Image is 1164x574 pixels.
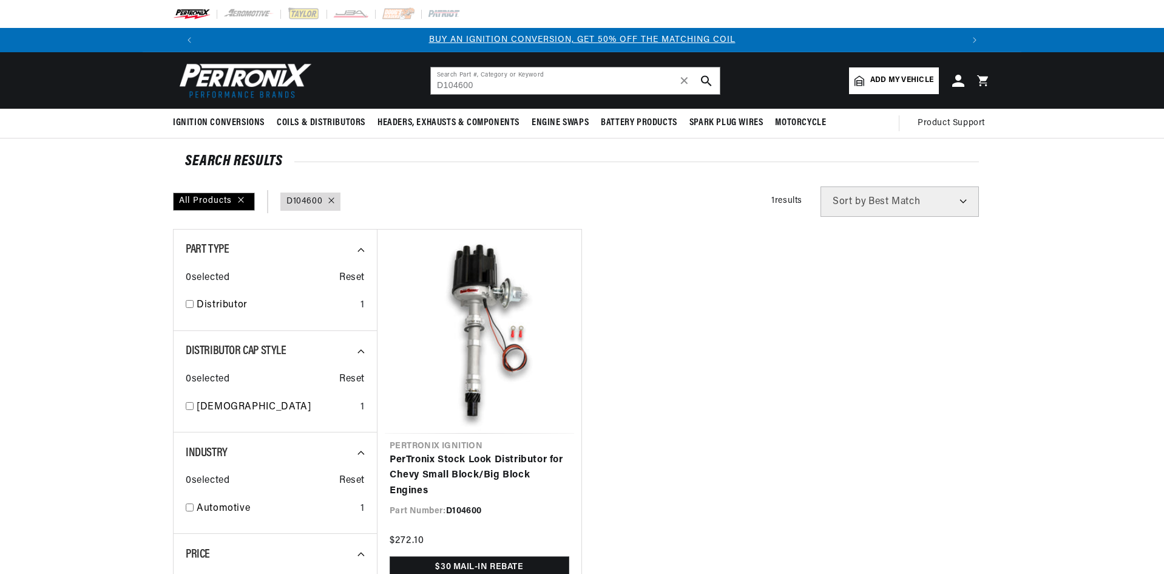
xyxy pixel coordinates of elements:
[360,400,365,415] div: 1
[143,28,1021,52] slideshow-component: Translation missing: en.sections.announcements.announcement_bar
[870,75,933,86] span: Add my vehicle
[277,117,365,129] span: Coils & Distributors
[186,345,286,357] span: Distributor Cap Style
[769,109,832,137] summary: Motorcycle
[595,109,683,137] summary: Battery Products
[173,60,313,101] img: Pertronix
[177,28,201,52] button: Translation missing: en.sections.announcements.previous_announcement
[526,109,595,137] summary: Engine Swaps
[186,548,210,561] span: Price
[186,447,228,459] span: Industry
[377,117,519,129] span: Headers, Exhausts & Components
[197,501,356,517] a: Automotive
[833,197,866,207] span: Sort by
[918,109,991,138] summary: Product Support
[429,35,736,44] a: BUY AN IGNITION CONVERSION, GET 50% OFF THE MATCHING COIL
[683,109,770,137] summary: Spark Plug Wires
[849,67,939,94] a: Add my vehicle
[918,117,985,130] span: Product Support
[339,473,365,489] span: Reset
[689,117,763,129] span: Spark Plug Wires
[197,400,356,415] a: [DEMOGRAPHIC_DATA]
[821,186,979,217] select: Sort by
[360,501,365,517] div: 1
[771,196,802,205] span: 1 results
[186,372,229,388] span: 0 selected
[339,372,365,388] span: Reset
[360,298,365,313] div: 1
[186,473,229,489] span: 0 selected
[775,117,826,129] span: Motorcycle
[390,453,569,499] a: PerTronix Stock Look Distributor for Chevy Small Block/Big Block Engines
[186,270,229,286] span: 0 selected
[185,155,979,168] div: SEARCH RESULTS
[201,33,963,47] div: 1 of 3
[286,195,322,208] a: D104600
[197,298,356,313] a: Distributor
[201,33,963,47] div: Announcement
[173,117,265,129] span: Ignition Conversions
[339,270,365,286] span: Reset
[271,109,371,137] summary: Coils & Distributors
[693,67,720,94] button: search button
[532,117,589,129] span: Engine Swaps
[431,67,720,94] input: Search Part #, Category or Keyword
[601,117,677,129] span: Battery Products
[173,193,255,211] div: All Products
[963,28,987,52] button: Translation missing: en.sections.announcements.next_announcement
[173,109,271,137] summary: Ignition Conversions
[371,109,526,137] summary: Headers, Exhausts & Components
[186,244,229,256] span: Part Type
